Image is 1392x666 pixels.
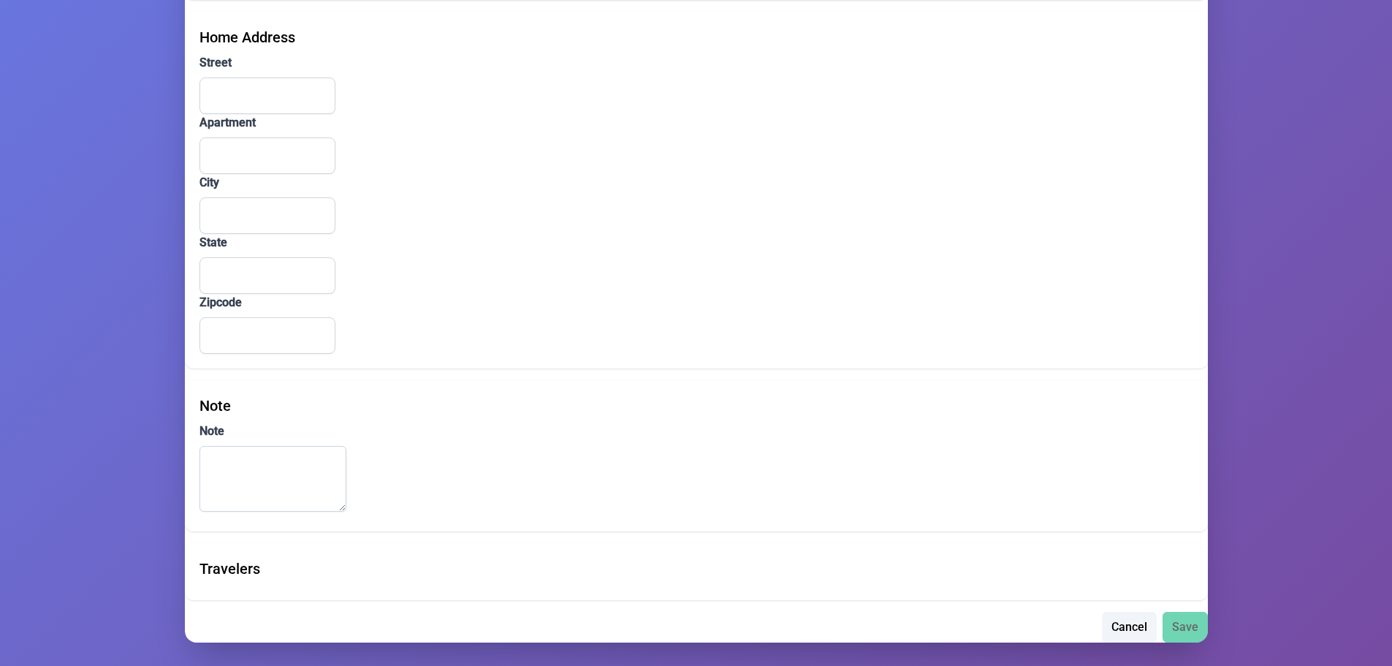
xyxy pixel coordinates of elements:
[199,558,1193,580] div: Travelers
[1163,612,1208,643] button: Save
[199,423,1193,440] label: Note
[199,395,1193,417] div: Note
[199,114,1193,132] label: Apartment
[1111,618,1147,636] span: Cancel
[199,174,1193,192] label: City
[199,234,1193,251] label: State
[199,26,1193,48] div: Home Address
[199,54,1193,72] label: Street
[199,294,1193,311] label: Zipcode
[1172,618,1198,636] span: Save
[1102,612,1157,643] button: Cancel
